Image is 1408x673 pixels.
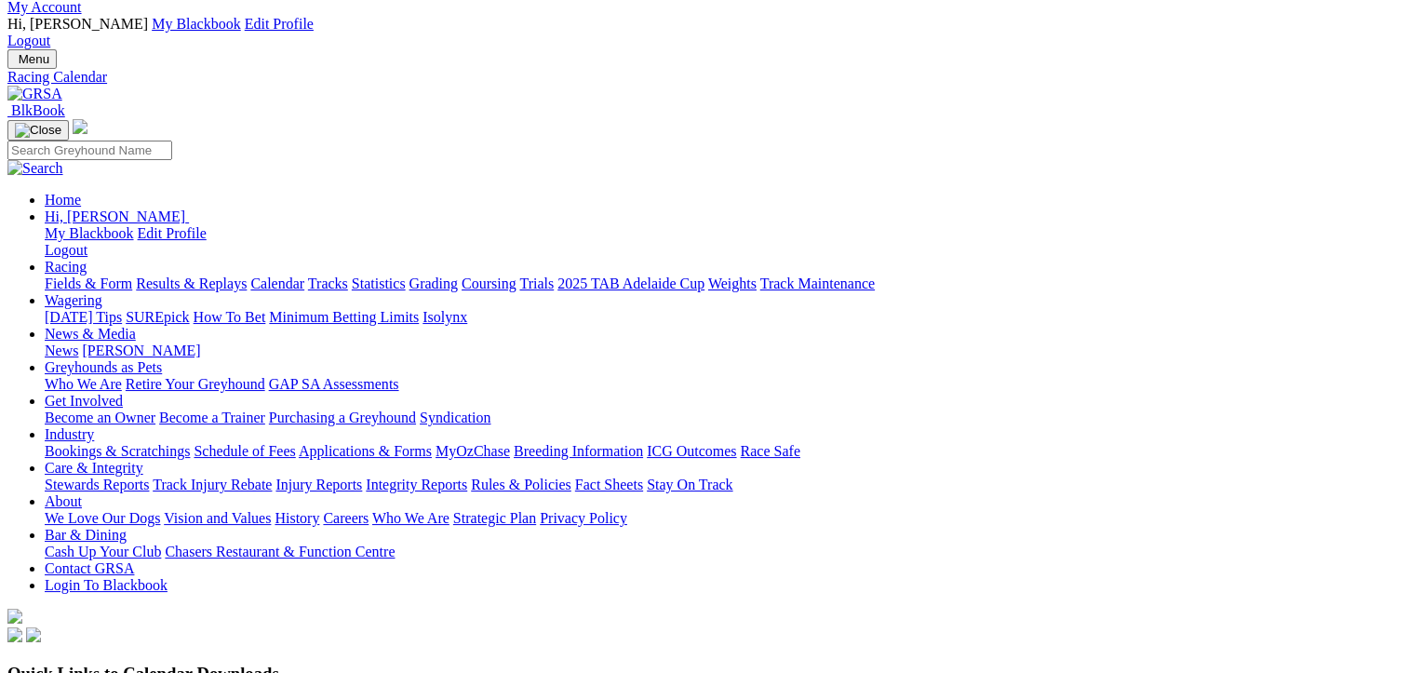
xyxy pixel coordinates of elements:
a: Schedule of Fees [194,443,295,459]
img: Close [15,123,61,138]
a: Who We Are [45,376,122,392]
a: BlkBook [7,102,65,118]
a: Get Involved [45,393,123,409]
a: Results & Replays [136,276,247,291]
a: Cash Up Your Club [45,544,161,559]
div: Greyhounds as Pets [45,376,1401,393]
a: Care & Integrity [45,460,143,476]
a: Vision and Values [164,510,271,526]
a: Weights [708,276,757,291]
span: Hi, [PERSON_NAME] [45,209,185,224]
a: Purchasing a Greyhound [269,410,416,425]
div: Bar & Dining [45,544,1401,560]
img: Search [7,160,63,177]
a: Race Safe [740,443,799,459]
a: Industry [45,426,94,442]
div: Get Involved [45,410,1401,426]
a: Syndication [420,410,490,425]
div: About [45,510,1401,527]
a: Home [45,192,81,208]
input: Search [7,141,172,160]
img: logo-grsa-white.png [7,609,22,624]
a: Fields & Form [45,276,132,291]
button: Toggle navigation [7,49,57,69]
a: Track Maintenance [760,276,875,291]
a: Contact GRSA [45,560,134,576]
div: My Account [7,16,1401,49]
a: About [45,493,82,509]
a: Trials [519,276,554,291]
a: [PERSON_NAME] [82,343,200,358]
a: Calendar [250,276,304,291]
a: Logout [45,242,87,258]
a: Logout [7,33,50,48]
div: Industry [45,443,1401,460]
a: Stay On Track [647,477,732,492]
a: Retire Your Greyhound [126,376,265,392]
img: twitter.svg [26,627,41,642]
a: Stewards Reports [45,477,149,492]
img: logo-grsa-white.png [73,119,87,134]
a: Statistics [352,276,406,291]
a: Grading [409,276,458,291]
a: Strategic Plan [453,510,536,526]
a: Breeding Information [514,443,643,459]
a: Racing [45,259,87,275]
a: Track Injury Rebate [153,477,272,492]
a: News [45,343,78,358]
a: Minimum Betting Limits [269,309,419,325]
a: Wagering [45,292,102,308]
a: Bookings & Scratchings [45,443,190,459]
span: Menu [19,52,49,66]
a: Become an Owner [45,410,155,425]
div: Care & Integrity [45,477,1401,493]
a: Edit Profile [138,225,207,241]
a: 2025 TAB Adelaide Cup [557,276,704,291]
img: facebook.svg [7,627,22,642]
a: News & Media [45,326,136,342]
a: Applications & Forms [299,443,432,459]
a: Become a Trainer [159,410,265,425]
a: Integrity Reports [366,477,467,492]
a: Who We Are [372,510,449,526]
a: My Blackbook [45,225,134,241]
a: Rules & Policies [471,477,571,492]
a: GAP SA Assessments [269,376,399,392]
a: Greyhounds as Pets [45,359,162,375]
a: Fact Sheets [575,477,643,492]
a: Hi, [PERSON_NAME] [45,209,189,224]
a: SUREpick [126,309,189,325]
a: How To Bet [194,309,266,325]
a: Tracks [308,276,348,291]
div: Wagering [45,309,1401,326]
div: Hi, [PERSON_NAME] [45,225,1401,259]
div: Racing [45,276,1401,292]
a: Bar & Dining [45,527,127,543]
a: Isolynx [422,309,467,325]
a: MyOzChase [436,443,510,459]
button: Toggle navigation [7,120,69,141]
a: My Blackbook [152,16,241,32]
a: [DATE] Tips [45,309,122,325]
a: Careers [323,510,369,526]
a: ICG Outcomes [647,443,736,459]
span: BlkBook [11,102,65,118]
a: Privacy Policy [540,510,627,526]
a: History [275,510,319,526]
a: Edit Profile [245,16,314,32]
a: Coursing [462,276,516,291]
img: GRSA [7,86,62,102]
span: Hi, [PERSON_NAME] [7,16,148,32]
a: We Love Our Dogs [45,510,160,526]
a: Injury Reports [275,477,362,492]
div: News & Media [45,343,1401,359]
a: Login To Blackbook [45,577,168,593]
a: Chasers Restaurant & Function Centre [165,544,395,559]
a: Racing Calendar [7,69,1401,86]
